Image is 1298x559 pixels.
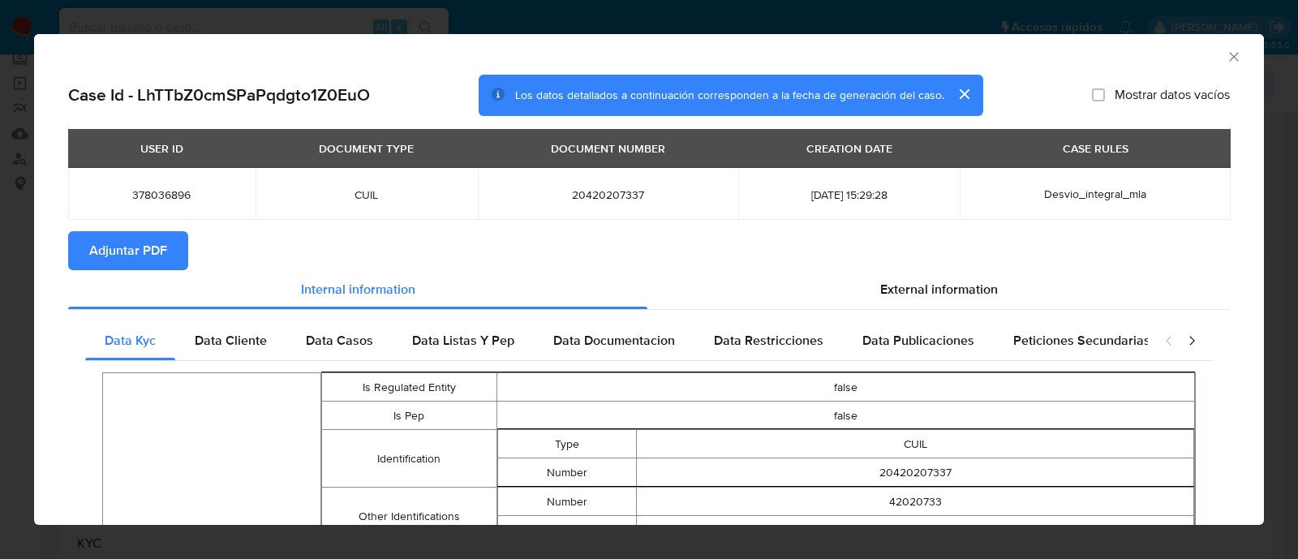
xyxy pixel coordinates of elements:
[306,331,373,350] span: Data Casos
[1053,135,1138,162] div: CASE RULES
[89,233,167,269] span: Adjuntar PDF
[797,135,902,162] div: CREATION DATE
[1115,87,1230,103] span: Mostrar datos vacíos
[497,458,637,487] td: Number
[880,280,998,299] span: External information
[1013,331,1150,350] span: Peticiones Secundarias
[497,488,637,516] td: Number
[637,430,1194,458] td: CUIL
[68,84,370,105] h2: Case Id - LhTTbZ0cmSPaPqdgto1Z0EuO
[497,187,719,202] span: 20420207337
[496,373,1195,402] td: false
[322,373,496,402] td: Is Regulated Entity
[1044,186,1146,202] span: Desvio_integral_mla
[862,331,974,350] span: Data Publicaciones
[497,516,637,544] td: Type
[195,331,267,350] span: Data Cliente
[68,270,1230,309] div: Detailed info
[301,280,415,299] span: Internal information
[105,331,156,350] span: Data Kyc
[1092,88,1105,101] input: Mostrar datos vacíos
[758,187,940,202] span: [DATE] 15:29:28
[309,135,423,162] div: DOCUMENT TYPE
[412,331,514,350] span: Data Listas Y Pep
[496,402,1195,430] td: false
[497,430,637,458] td: Type
[553,331,675,350] span: Data Documentacion
[714,331,823,350] span: Data Restricciones
[85,321,1148,360] div: Detailed internal info
[944,75,983,114] button: cerrar
[275,187,459,202] span: CUIL
[637,516,1194,544] td: DNI
[322,402,496,430] td: Is Pep
[131,135,193,162] div: USER ID
[322,430,496,488] td: Identification
[515,87,944,103] span: Los datos detallados a continuación corresponden a la fecha de generación del caso.
[322,488,496,545] td: Other Identifications
[637,458,1194,487] td: 20420207337
[541,135,675,162] div: DOCUMENT NUMBER
[34,34,1264,525] div: closure-recommendation-modal
[68,231,188,270] button: Adjuntar PDF
[88,187,236,202] span: 378036896
[1226,49,1240,63] button: Cerrar ventana
[637,488,1194,516] td: 42020733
